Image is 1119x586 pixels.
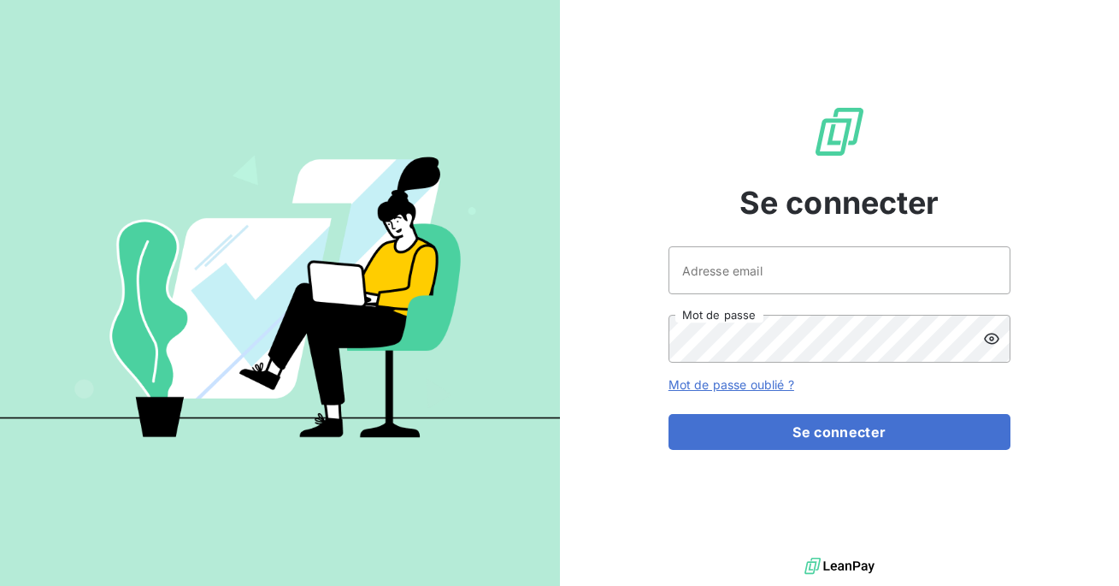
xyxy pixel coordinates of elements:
[668,377,794,392] a: Mot de passe oublié ?
[739,180,939,226] span: Se connecter
[668,246,1010,294] input: placeholder
[668,414,1010,450] button: Se connecter
[812,104,867,159] img: Logo LeanPay
[804,553,875,579] img: logo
